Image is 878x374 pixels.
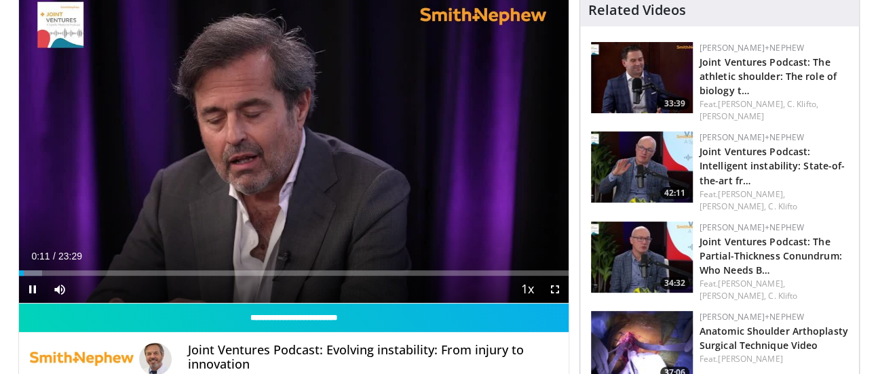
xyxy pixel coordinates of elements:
a: [PERSON_NAME], [718,278,784,289]
a: [PERSON_NAME], [700,201,766,212]
a: 34:32 [591,222,693,293]
span: 23:29 [58,251,82,262]
button: Mute [46,276,73,303]
a: [PERSON_NAME], [718,188,784,200]
div: Progress Bar [19,270,569,276]
img: f5a36523-4014-4b26-ba0a-1980c1b51253.150x105_q85_crop-smart_upscale.jpg [591,42,693,113]
span: 42:11 [660,187,689,199]
a: [PERSON_NAME], [718,98,784,110]
a: Joint Ventures Podcast: The Partial-Thickness Conundrum: Who Needs B… [700,235,842,276]
span: 0:11 [31,251,50,262]
span: 34:32 [660,277,689,289]
a: [PERSON_NAME] [700,110,764,122]
button: Playback Rate [514,276,541,303]
a: C. Klifto, [787,98,818,110]
a: C. Klifto [768,201,797,212]
a: [PERSON_NAME]+Nephew [700,311,804,323]
h4: Related Videos [588,2,686,18]
a: [PERSON_NAME], [700,290,766,302]
a: [PERSON_NAME]+Nephew [700,42,804,54]
img: 5807bf09-abca-4062-84b7-711dbcc3ea56.150x105_q85_crop-smart_upscale.jpg [591,222,693,293]
a: [PERSON_NAME] [718,353,782,365]
a: Joint Ventures Podcast: Intelligent instability: State-of-the-art fr… [700,145,845,186]
button: Pause [19,276,46,303]
div: Feat. [700,98,848,123]
h4: Joint Ventures Podcast: Evolving instability: From injury to innovation [188,343,557,372]
a: Joint Ventures Podcast: The athletic shoulder: The role of biology t… [700,56,837,97]
a: 33:39 [591,42,693,113]
a: C. Klifto [768,290,797,302]
div: Feat. [700,188,848,213]
button: Fullscreen [541,276,569,303]
span: / [53,251,56,262]
a: [PERSON_NAME]+Nephew [700,131,804,143]
div: Feat. [700,353,848,365]
div: Feat. [700,278,848,302]
a: [PERSON_NAME]+Nephew [700,222,804,233]
a: Anatomic Shoulder Arthoplasty Surgical Technique Video [700,325,848,352]
a: 42:11 [591,131,693,203]
img: 68fb0319-defd-40d2-9a59-ac066b7d8959.150x105_q85_crop-smart_upscale.jpg [591,131,693,203]
span: 33:39 [660,98,689,110]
